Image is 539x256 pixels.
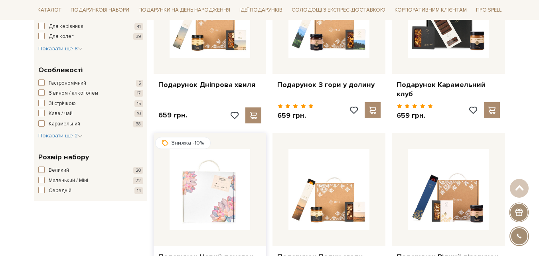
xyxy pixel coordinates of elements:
a: Подарунки на День народження [135,4,233,16]
button: Гастрономічний 5 [38,79,143,87]
span: 22 [133,177,143,184]
span: З вином / алкоголем [49,89,98,97]
p: 659 грн. [158,111,187,120]
p: 659 грн. [397,111,433,120]
button: Для колег 39 [38,33,143,41]
span: 10 [134,110,143,117]
span: Показати ще 8 [38,45,83,52]
a: Солодощі з експрес-доставкою [288,3,389,17]
button: Показати ще 2 [38,132,83,140]
span: Кава / чай [49,110,73,118]
span: 14 [134,187,143,194]
span: 41 [134,23,143,30]
p: 659 грн. [277,111,314,120]
span: Зі стрічкою [49,100,76,108]
img: Подарунок Новий початок - Колекція Для Неї [170,149,251,230]
button: Зі стрічкою 15 [38,100,143,108]
a: Подарунок З гори у долину [277,80,381,89]
span: Для керівника [49,23,83,31]
span: Маленький / Міні [49,177,88,185]
a: Корпоративним клієнтам [391,4,470,16]
span: Великий [49,167,69,175]
button: З вином / алкоголем 17 [38,89,143,97]
span: 38 [133,121,143,127]
span: 20 [133,167,143,174]
button: Показати ще 8 [38,45,83,53]
span: Карамельний [49,120,80,128]
button: Середній 14 [38,187,143,195]
span: 15 [134,100,143,107]
button: Великий 20 [38,167,143,175]
span: 17 [134,90,143,97]
span: Для колег [49,33,74,41]
span: 5 [136,80,143,87]
a: Подарункові набори [67,4,132,16]
a: Про Spell [473,4,505,16]
a: Подарунок Карамельний клуб [397,80,500,99]
span: Гастрономічний [49,79,86,87]
button: Маленький / Міні 22 [38,177,143,185]
button: Карамельний 38 [38,120,143,128]
span: Середній [49,187,71,195]
span: 39 [133,33,143,40]
span: Показати ще 2 [38,132,83,139]
button: Кава / чай 10 [38,110,143,118]
a: Каталог [34,4,65,16]
div: Знижка -10% [155,137,211,149]
span: Особливості [38,65,83,75]
span: Розмір набору [38,152,89,163]
a: Ідеї подарунків [236,4,286,16]
a: Подарунок Дніпрова хвиля [158,80,262,89]
button: Для керівника 41 [38,23,143,31]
